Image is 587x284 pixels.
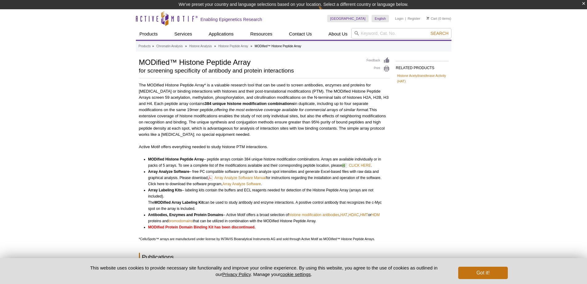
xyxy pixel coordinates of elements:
[285,28,316,40] a: Contact Us
[148,169,384,187] li: – free PC compatible software program to analyze spot intensities and generate Excel-based files ...
[205,101,294,106] strong: 384 unique histone modification combinations
[218,44,248,49] a: Histone Peptide Array
[148,213,223,217] strong: Antibodies, Enzymes and Protein Domains
[426,15,451,22] li: (0 items)
[255,44,301,48] li: MODified™ Histone Peptide Array
[397,73,447,84] a: Histone Acetyltransferase Activity (HAT)
[247,28,276,40] a: Resources
[139,144,390,150] p: Active Motif offers everything needed to study histone PTM interactions.
[367,65,390,72] a: Print
[156,44,183,49] a: Chromatin Analysis
[426,17,429,20] img: Your Cart
[372,15,389,22] a: English
[408,16,420,21] a: Register
[214,44,216,48] li: »
[139,68,361,73] h2: for screening specificity of antibody and protein interactions
[396,61,448,72] h2: RELATED PRODUCTS
[148,225,256,229] strong: MODified Protein Domain Binding Kit has been discontinued.
[79,265,448,278] p: This website uses cookies to provide necessary site functionality and improve your online experie...
[251,44,252,48] li: »
[426,16,437,21] a: Cart
[185,44,187,48] li: »
[208,174,266,182] a: Array Analyze Software Manual
[139,237,375,241] span: *CelluSpots™ arrays are manufactured under license by INTAVIS Bioanalytical Instruments AG and so...
[139,253,390,261] h2: Publications
[367,57,390,64] a: Feedback
[395,16,403,21] a: Login
[222,181,261,187] a: Array Analyze Software
[148,212,384,224] li: – Active Motif offers a broad selection of , , , or proteins and that can be utilized in combinat...
[351,28,451,39] input: Keyword, Cat. No.
[458,267,508,279] button: Got it!
[360,212,368,218] a: HMT
[148,188,182,192] strong: Array Labeling Kits
[148,156,384,169] li: – peptide arrays contain 384 unique histone modification combinations. Arrays are available indiv...
[325,28,351,40] a: About Us
[152,44,154,48] li: »
[327,15,369,22] a: [GEOGRAPHIC_DATA]
[349,212,359,218] a: HDAC
[139,82,390,138] p: The MODified Histone Peptide Array* is a valuable research tool that can be used to screen antibo...
[148,169,190,174] strong: Array Analyze Software
[169,218,193,224] a: bromodomains
[430,31,448,36] span: Search
[154,200,203,205] strong: MODified Array Labeling Kit
[318,5,335,19] img: Change Here
[148,157,204,161] strong: MODified Histone Peptide Array
[189,44,212,49] a: Histone Analysis
[205,28,237,40] a: Applications
[139,44,151,49] a: Products
[340,212,348,218] a: HAT
[148,187,384,212] li: – labeling kits contain the buffers and ECL reagents needed for detection of the Histone Peptide ...
[201,17,262,22] h2: Enabling Epigenetics Research
[280,272,311,277] button: cookie settings
[222,272,251,277] a: Privacy Policy
[342,162,371,169] a: CLICK HERE
[429,31,450,36] button: Search
[214,107,369,112] i: offering the most extensive coverage available for commercial arrays of similar format.
[371,212,380,218] a: HDM
[136,28,161,40] a: Products
[139,57,361,66] h1: MODified™ Histone Peptide Array
[289,212,339,218] a: histone modification antibodies
[171,28,196,40] a: Services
